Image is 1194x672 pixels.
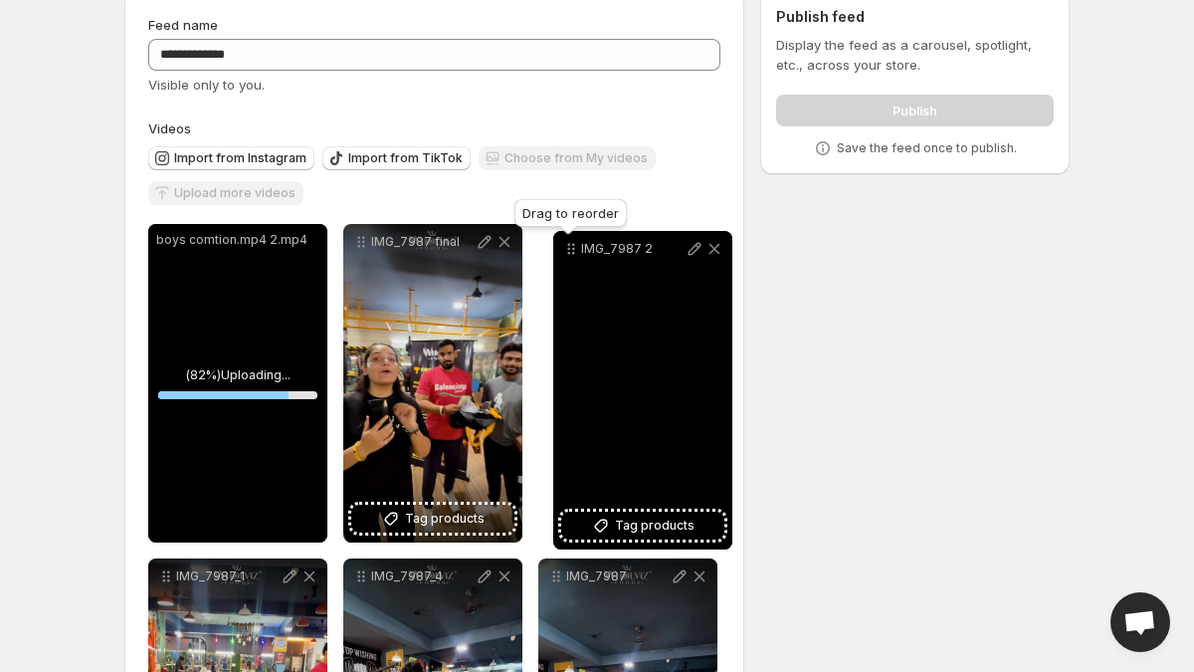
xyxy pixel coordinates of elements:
[581,241,685,257] p: IMG_7987 2
[156,232,319,248] p: boys comtion.mp4 2.mp4
[776,35,1054,75] p: Display the feed as a carousel, spotlight, etc., across your store.
[566,568,670,584] p: IMG_7987
[174,150,306,166] span: Import from Instagram
[148,146,314,170] button: Import from Instagram
[176,568,280,584] p: IMG_7987_1
[776,7,1054,27] h2: Publish feed
[348,150,463,166] span: Import from TikTok
[615,516,695,536] span: Tag products
[351,505,514,533] button: Tag products
[148,17,218,33] span: Feed name
[837,140,1017,156] p: Save the feed once to publish.
[371,568,475,584] p: IMG_7987_4
[322,146,471,170] button: Import from TikTok
[148,120,191,136] span: Videos
[1110,592,1170,652] a: Open chat
[553,231,732,550] div: IMG_7987 2Tag products
[561,512,724,540] button: Tag products
[148,77,265,93] span: Visible only to you.
[405,509,485,529] span: Tag products
[343,224,522,543] div: IMG_7987 finalTag products
[371,234,475,250] p: IMG_7987 final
